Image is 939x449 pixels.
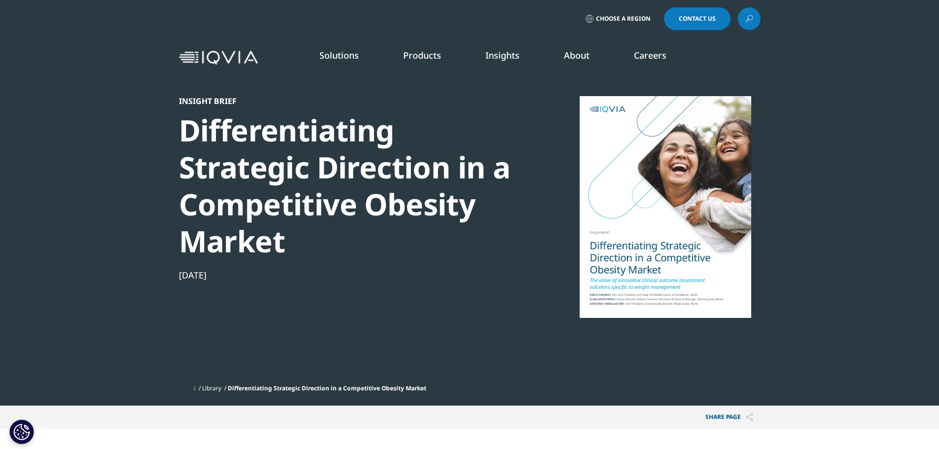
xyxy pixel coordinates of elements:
div: Differentiating Strategic Direction in a Competitive Obesity Market [179,112,517,260]
a: About [564,49,590,61]
span: Contact Us [679,16,716,22]
a: Products [403,49,441,61]
a: Contact Us [664,7,730,30]
div: Insight Brief [179,96,517,106]
img: Share PAGE [746,413,753,421]
span: Differentiating Strategic Direction in a Competitive Obesity Market [228,384,426,392]
a: Library [202,384,221,392]
p: Share PAGE [698,406,761,429]
a: Insights [486,49,520,61]
nav: Primary [262,35,761,81]
div: [DATE] [179,269,517,281]
a: Careers [634,49,666,61]
span: Choose a Region [596,15,651,23]
button: Cookie 设置 [9,419,34,444]
button: Share PAGEShare PAGE [698,406,761,429]
a: Solutions [319,49,359,61]
img: IQVIA Healthcare Information Technology and Pharma Clinical Research Company [179,51,258,65]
